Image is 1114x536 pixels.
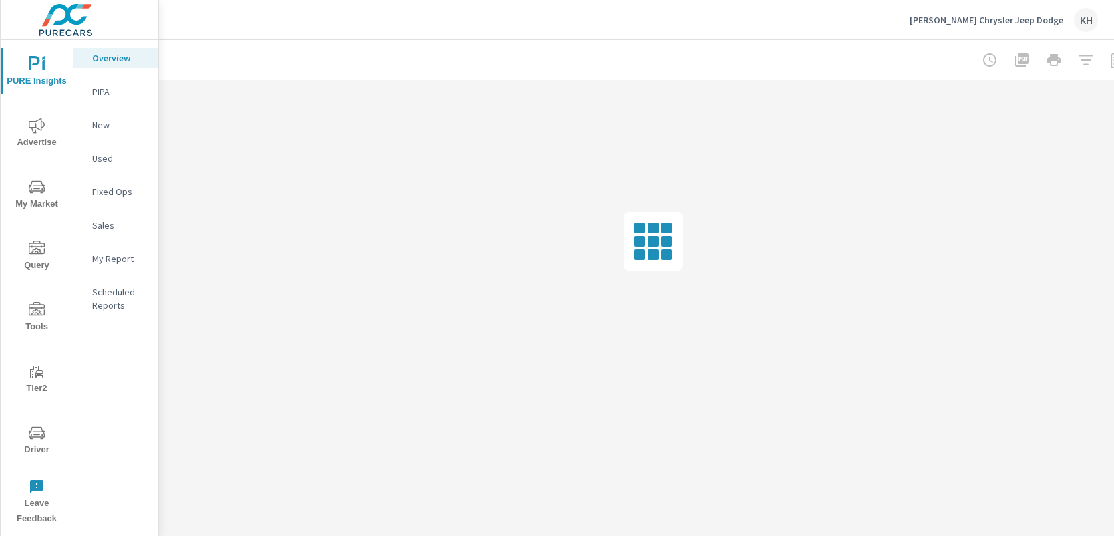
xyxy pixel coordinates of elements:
div: PIPA [73,82,158,102]
div: Overview [73,48,158,68]
span: Tools [5,302,69,335]
span: Advertise [5,118,69,150]
div: New [73,115,158,135]
div: My Report [73,249,158,269]
p: PIPA [92,85,148,98]
div: Used [73,148,158,168]
span: Tier2 [5,364,69,396]
p: Used [92,152,148,165]
div: KH [1074,8,1098,32]
p: [PERSON_NAME] Chrysler Jeep Dodge [910,14,1063,26]
p: Overview [92,51,148,65]
div: Fixed Ops [73,182,158,202]
p: Sales [92,219,148,232]
p: Fixed Ops [92,185,148,198]
p: My Report [92,252,148,265]
span: Query [5,241,69,273]
p: New [92,118,148,132]
p: Scheduled Reports [92,285,148,312]
span: My Market [5,179,69,212]
span: Driver [5,425,69,458]
div: nav menu [1,40,73,532]
span: Leave Feedback [5,479,69,527]
span: PURE Insights [5,56,69,89]
div: Sales [73,215,158,235]
div: Scheduled Reports [73,282,158,315]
